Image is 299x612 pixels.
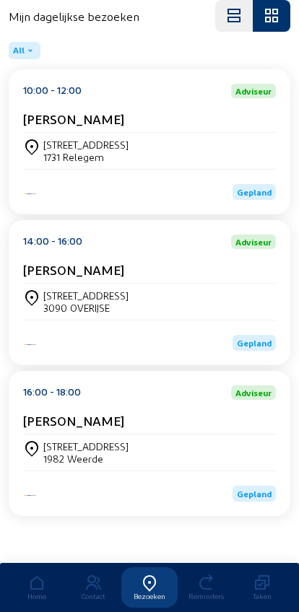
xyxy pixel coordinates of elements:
span: Gepland [237,338,272,348]
cam-card-title: [PERSON_NAME] [23,262,124,277]
a: Taken [234,567,290,608]
span: All [13,45,25,56]
cam-card-title: [PERSON_NAME] [23,111,124,126]
div: Contact [65,592,121,600]
img: Energy Protect Ramen & Deuren [23,494,38,497]
span: Gepland [237,489,272,499]
span: Adviseur [235,237,272,246]
span: Gepland [237,187,272,197]
span: Adviseur [235,388,272,397]
div: [STREET_ADDRESS] [43,289,129,302]
div: 14:00 - 16:00 [23,235,82,249]
div: Reminders [178,592,234,600]
div: Bezoeken [121,592,178,600]
a: Home [9,567,65,608]
a: Contact [65,567,121,608]
img: Energy Protect Ramen & Deuren [23,192,38,196]
div: 16:00 - 18:00 [23,385,81,400]
cam-card-title: [PERSON_NAME] [23,413,124,428]
a: Reminders [178,567,234,608]
div: Taken [234,592,290,600]
div: [STREET_ADDRESS] [43,440,129,453]
span: Adviseur [235,87,272,95]
div: [STREET_ADDRESS] [43,139,129,151]
img: Energy Protect Ramen & Deuren [23,343,38,346]
div: 1982 Weerde [43,453,129,465]
a: Bezoeken [121,567,178,608]
div: 10:00 - 12:00 [23,84,82,98]
div: Home [9,592,65,600]
div: 1731 Relegem [43,151,129,163]
div: 3090 OVERIJSE [43,302,129,314]
h4: Mijn dagelijkse bezoeken [9,9,139,23]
